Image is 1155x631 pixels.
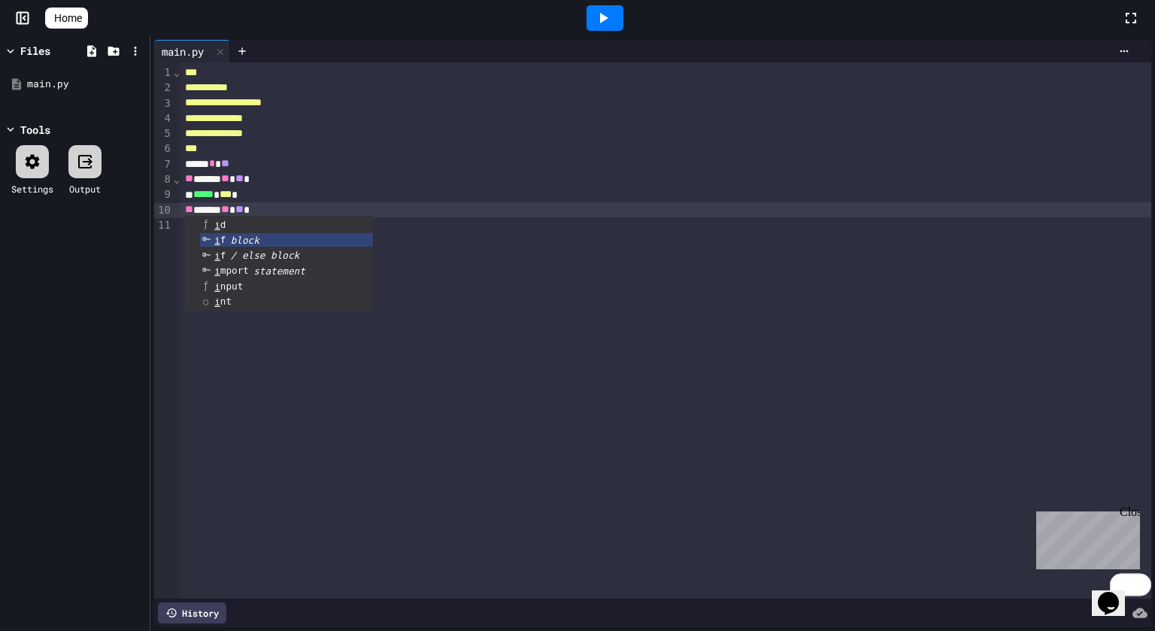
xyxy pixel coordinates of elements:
[154,44,211,59] div: main.py
[69,182,101,196] div: Output
[214,281,243,292] span: nput
[158,602,226,623] div: History
[231,235,259,246] span: block
[154,111,173,126] div: 4
[45,8,88,29] a: Home
[214,265,249,276] span: mport
[173,66,180,78] span: Fold line
[1092,571,1140,616] iframe: chat widget
[180,62,1151,599] div: To enrich screen reader interactions, please activate Accessibility in Grammarly extension settings
[1030,505,1140,569] iframe: chat widget
[214,296,232,307] span: nt
[154,80,173,96] div: 2
[6,6,104,96] div: Chat with us now!Close
[154,203,173,218] div: 10
[214,234,226,245] span: f
[27,77,144,92] div: main.py
[214,281,220,293] span: i
[214,220,220,231] span: i
[214,265,220,277] span: i
[154,172,173,187] div: 8
[214,250,226,261] span: f
[20,122,50,138] div: Tools
[154,187,173,202] div: 9
[54,11,82,26] span: Home
[214,250,220,262] span: i
[231,250,299,261] span: / else block
[11,182,53,196] div: Settings
[214,219,226,230] span: d
[154,65,173,80] div: 1
[214,296,220,308] span: i
[20,43,50,59] div: Files
[154,40,230,62] div: main.py
[154,96,173,111] div: 3
[253,265,305,277] span: statement
[214,235,220,246] span: i
[154,157,173,172] div: 7
[154,218,173,233] div: 11
[154,141,173,156] div: 6
[173,173,180,185] span: Fold line
[154,126,173,141] div: 5
[185,216,373,311] ul: Completions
